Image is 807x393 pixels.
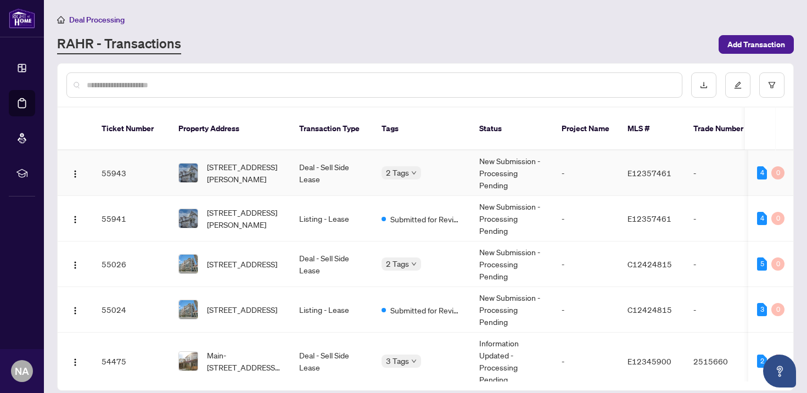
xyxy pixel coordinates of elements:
[93,150,170,196] td: 55943
[619,108,685,150] th: MLS #
[179,300,198,319] img: thumbnail-img
[179,209,198,228] img: thumbnail-img
[411,170,417,176] span: down
[734,81,742,89] span: edit
[771,303,784,316] div: 0
[66,210,84,227] button: Logo
[290,196,373,242] td: Listing - Lease
[290,242,373,287] td: Deal - Sell Side Lease
[470,196,553,242] td: New Submission - Processing Pending
[386,166,409,179] span: 2 Tags
[771,257,784,271] div: 0
[179,164,198,182] img: thumbnail-img
[768,81,776,89] span: filter
[93,287,170,333] td: 55024
[207,349,282,373] span: Main-[STREET_ADDRESS][PERSON_NAME]
[93,333,170,390] td: 54475
[470,333,553,390] td: Information Updated - Processing Pending
[57,16,65,24] span: home
[763,355,796,388] button: Open asap
[390,304,462,316] span: Submitted for Review
[9,8,35,29] img: logo
[553,108,619,150] th: Project Name
[470,287,553,333] td: New Submission - Processing Pending
[66,301,84,318] button: Logo
[93,242,170,287] td: 55026
[757,257,767,271] div: 5
[719,35,794,54] button: Add Transaction
[179,352,198,370] img: thumbnail-img
[66,164,84,182] button: Logo
[627,356,671,366] span: E12345900
[757,212,767,225] div: 4
[627,259,672,269] span: C12424815
[170,108,290,150] th: Property Address
[757,166,767,179] div: 4
[386,355,409,367] span: 3 Tags
[290,150,373,196] td: Deal - Sell Side Lease
[553,196,619,242] td: -
[71,215,80,224] img: Logo
[725,72,750,98] button: edit
[386,257,409,270] span: 2 Tags
[759,72,784,98] button: filter
[93,196,170,242] td: 55941
[727,36,785,53] span: Add Transaction
[71,170,80,178] img: Logo
[71,261,80,270] img: Logo
[685,333,761,390] td: 2515660
[290,108,373,150] th: Transaction Type
[71,306,80,315] img: Logo
[411,358,417,364] span: down
[290,287,373,333] td: Listing - Lease
[771,166,784,179] div: 0
[66,255,84,273] button: Logo
[685,287,761,333] td: -
[553,150,619,196] td: -
[553,333,619,390] td: -
[390,213,462,225] span: Submitted for Review
[757,355,767,368] div: 2
[685,196,761,242] td: -
[771,212,784,225] div: 0
[691,72,716,98] button: download
[66,352,84,370] button: Logo
[685,108,761,150] th: Trade Number
[290,333,373,390] td: Deal - Sell Side Lease
[69,15,125,25] span: Deal Processing
[757,303,767,316] div: 3
[93,108,170,150] th: Ticket Number
[207,258,277,270] span: [STREET_ADDRESS]
[207,161,282,185] span: [STREET_ADDRESS][PERSON_NAME]
[553,242,619,287] td: -
[685,242,761,287] td: -
[71,358,80,367] img: Logo
[179,255,198,273] img: thumbnail-img
[411,261,417,267] span: down
[685,150,761,196] td: -
[207,206,282,231] span: [STREET_ADDRESS][PERSON_NAME]
[207,304,277,316] span: [STREET_ADDRESS]
[373,108,470,150] th: Tags
[470,150,553,196] td: New Submission - Processing Pending
[627,305,672,315] span: C12424815
[627,214,671,223] span: E12357461
[627,168,671,178] span: E12357461
[553,287,619,333] td: -
[700,81,708,89] span: download
[470,108,553,150] th: Status
[57,35,181,54] a: RAHR - Transactions
[15,363,29,379] span: NA
[470,242,553,287] td: New Submission - Processing Pending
